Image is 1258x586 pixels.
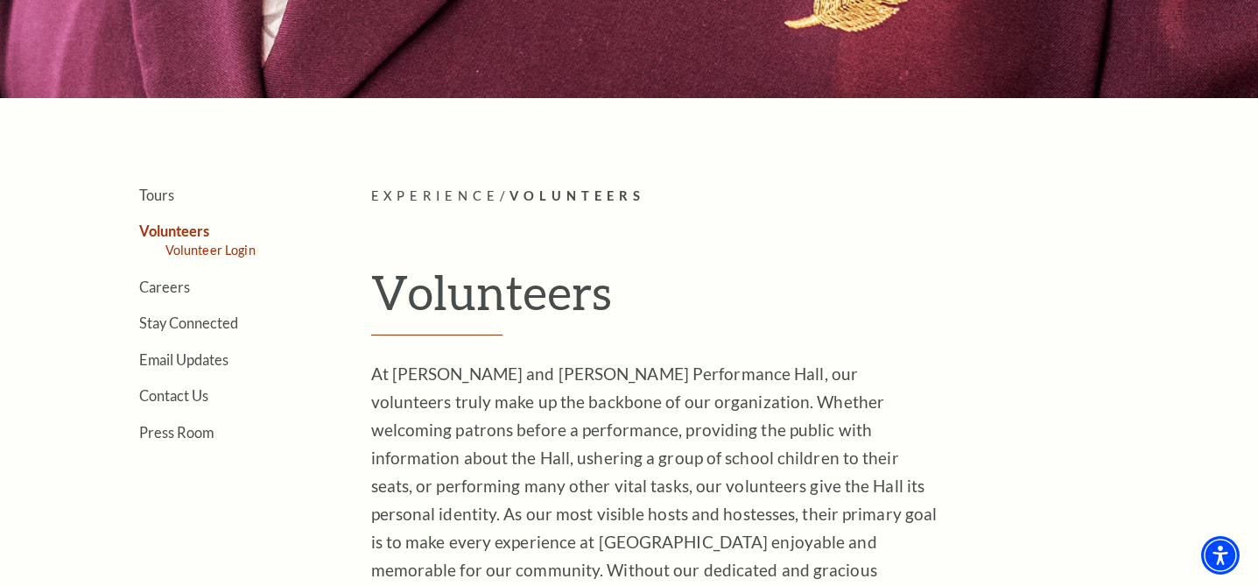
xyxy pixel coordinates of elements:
a: Careers [139,279,190,295]
a: Press Room [139,424,214,441]
span: Experience [371,188,501,203]
p: / [371,186,1172,208]
div: Accessibility Menu [1201,536,1240,575]
h1: Volunteers [371,264,1172,335]
a: Stay Connected [139,314,238,331]
a: Volunteer Login [165,243,256,258]
a: Volunteers [139,222,209,239]
a: Tours [139,187,174,203]
span: Volunteers [510,188,645,203]
a: Contact Us [139,387,208,404]
a: Email Updates [139,351,228,368]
